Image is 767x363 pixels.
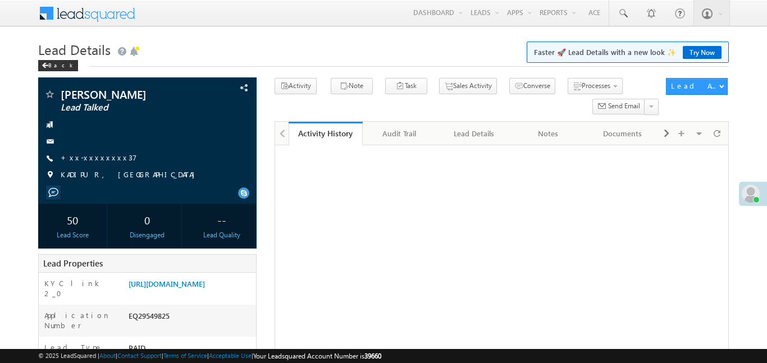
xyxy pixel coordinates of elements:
button: Task [385,78,427,94]
span: [PERSON_NAME] [61,89,195,100]
div: PAID [126,342,256,358]
div: Documents [595,127,650,140]
div: Lead Details [446,127,501,140]
a: +xx-xxxxxxxx37 [61,153,137,162]
a: Lead Details [437,122,512,145]
button: Activity [275,78,317,94]
button: Converse [509,78,555,94]
div: EQ29549825 [126,310,256,326]
span: Faster 🚀 Lead Details with a new look ✨ [534,47,722,58]
span: Your Leadsquared Account Number is [253,352,381,360]
div: Audit Trail [372,127,427,140]
span: Processes [582,81,610,90]
a: [URL][DOMAIN_NAME] [129,279,205,288]
span: 39660 [364,352,381,360]
div: Notes [521,127,576,140]
span: Lead Talked [61,102,195,113]
span: Lead Properties [43,258,103,269]
label: KYC link 2_0 [44,278,117,298]
a: Acceptable Use [209,352,252,359]
span: Send Email [608,101,640,111]
label: Lead Type [44,342,103,352]
div: 0 [116,209,179,230]
a: About [99,352,116,359]
a: Audit Trail [363,122,437,145]
label: Application Number [44,310,117,330]
div: Lead Actions [671,81,719,91]
button: Lead Actions [666,78,728,95]
button: Note [331,78,373,94]
span: Lead Details [38,40,111,58]
div: Activity History [297,128,354,139]
a: Terms of Service [163,352,207,359]
button: Sales Activity [439,78,497,94]
div: Back [38,60,78,71]
a: Back [38,59,84,69]
a: Activity History [289,122,363,145]
a: Try Now [683,46,722,59]
div: Lead Score [41,230,104,240]
div: -- [190,209,253,230]
span: KADIPUR, [GEOGRAPHIC_DATA] [61,169,200,181]
a: Contact Support [117,352,162,359]
div: 50 [41,209,104,230]
a: Notes [512,122,586,145]
div: Lead Quality [190,230,253,240]
button: Send Email [592,99,645,115]
div: Disengaged [116,230,179,240]
a: Documents [586,122,660,145]
button: Processes [568,78,623,94]
span: © 2025 LeadSquared | | | | | [38,351,381,361]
